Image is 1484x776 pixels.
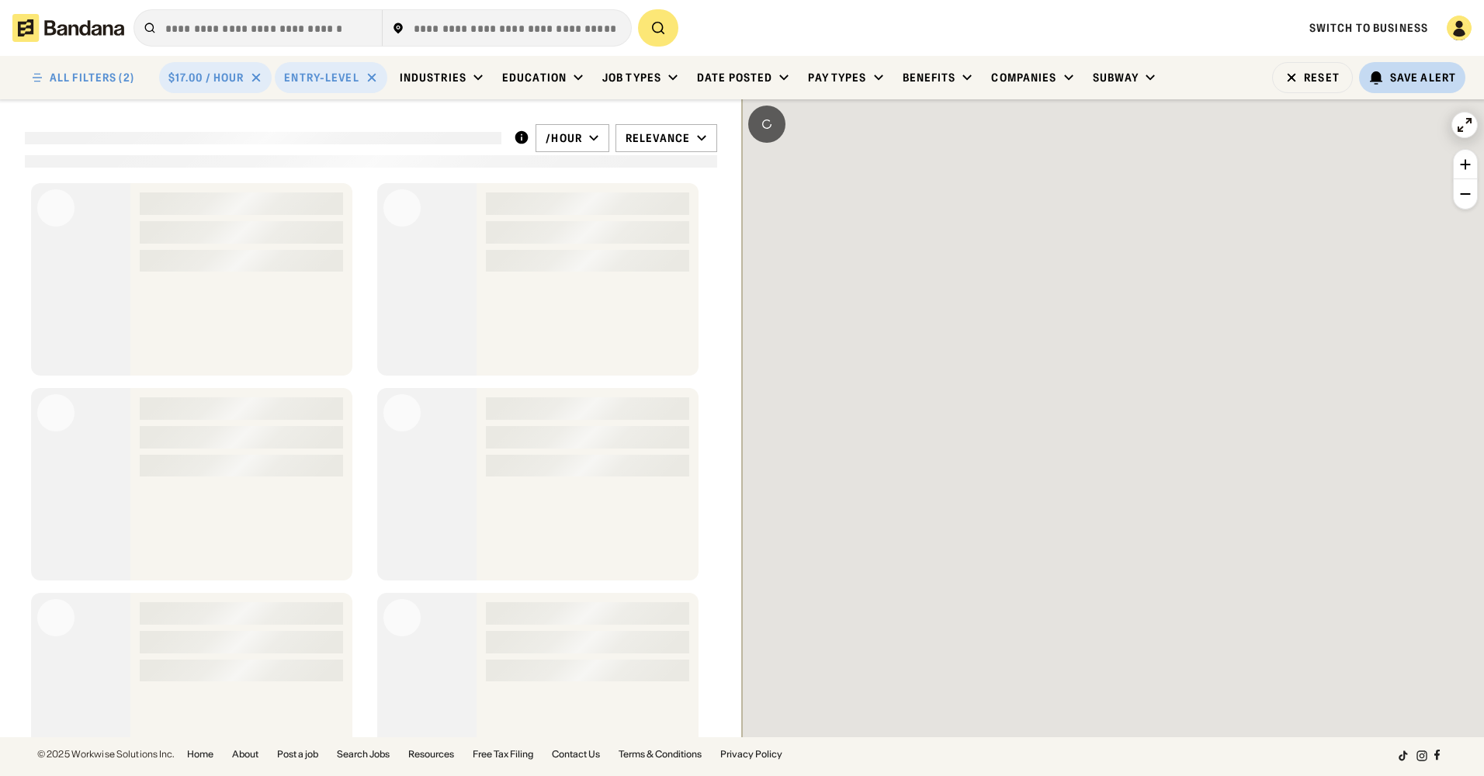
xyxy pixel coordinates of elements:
div: grid [25,177,717,737]
div: © 2025 Workwise Solutions Inc. [37,750,175,759]
div: Companies [991,71,1056,85]
div: Date Posted [697,71,772,85]
div: Entry-Level [284,71,359,85]
div: Industries [400,71,466,85]
a: About [232,750,258,759]
a: Resources [408,750,454,759]
a: Search Jobs [337,750,390,759]
a: Switch to Business [1309,21,1428,35]
div: Benefits [903,71,956,85]
a: Terms & Conditions [619,750,702,759]
div: Job Types [602,71,661,85]
div: Education [502,71,567,85]
a: Home [187,750,213,759]
div: Save Alert [1390,71,1456,85]
div: Reset [1304,72,1340,83]
div: Subway [1093,71,1139,85]
a: Privacy Policy [720,750,782,759]
div: ALL FILTERS (2) [50,72,134,83]
div: /hour [546,131,582,145]
a: Free Tax Filing [473,750,533,759]
div: Relevance [626,131,690,145]
div: Pay Types [808,71,866,85]
a: Contact Us [552,750,600,759]
a: Post a job [277,750,318,759]
img: Bandana logotype [12,14,124,42]
div: $17.00 / hour [168,71,244,85]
